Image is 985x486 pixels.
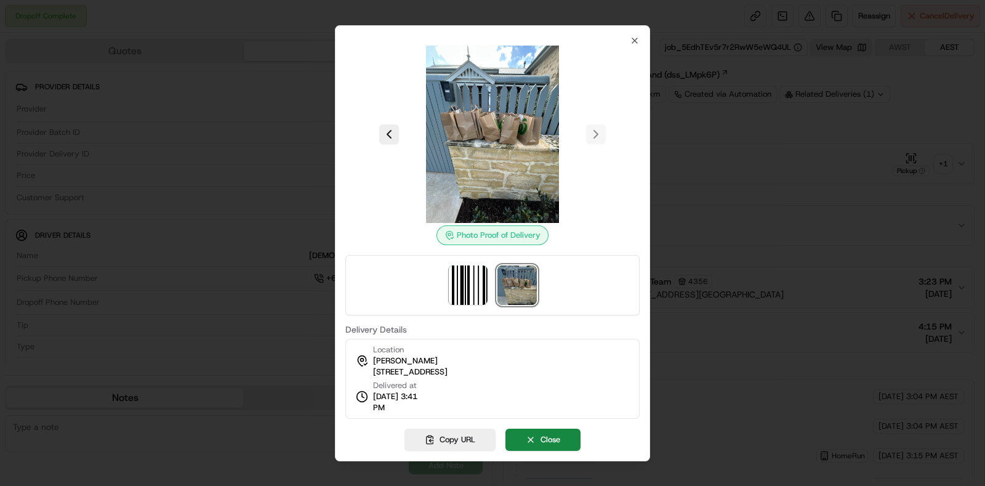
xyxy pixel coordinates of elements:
[373,380,430,391] span: Delivered at
[373,344,404,355] span: Location
[505,429,581,451] button: Close
[497,265,537,305] img: photo_proof_of_delivery image
[345,325,640,334] label: Delivery Details
[436,225,549,245] div: Photo Proof of Delivery
[373,355,438,367] span: [PERSON_NAME]
[373,391,430,413] span: [DATE] 3:41 PM
[448,265,488,305] img: barcode_scan_on_pickup image
[373,367,448,378] span: [STREET_ADDRESS]
[404,46,581,223] img: photo_proof_of_delivery image
[404,429,496,451] button: Copy URL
